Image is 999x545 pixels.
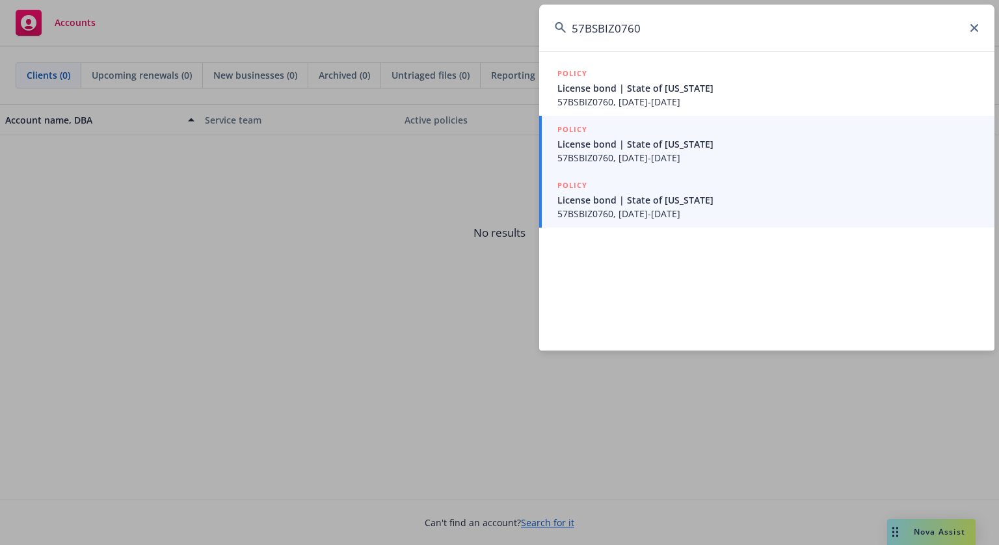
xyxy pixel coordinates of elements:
span: License bond | State of [US_STATE] [557,193,979,207]
h5: POLICY [557,123,587,136]
a: POLICYLicense bond | State of [US_STATE]57BSBIZ0760, [DATE]-[DATE] [539,60,994,116]
span: 57BSBIZ0760, [DATE]-[DATE] [557,151,979,165]
a: POLICYLicense bond | State of [US_STATE]57BSBIZ0760, [DATE]-[DATE] [539,172,994,228]
span: License bond | State of [US_STATE] [557,137,979,151]
span: 57BSBIZ0760, [DATE]-[DATE] [557,95,979,109]
input: Search... [539,5,994,51]
h5: POLICY [557,67,587,80]
h5: POLICY [557,179,587,192]
span: 57BSBIZ0760, [DATE]-[DATE] [557,207,979,220]
span: License bond | State of [US_STATE] [557,81,979,95]
a: POLICYLicense bond | State of [US_STATE]57BSBIZ0760, [DATE]-[DATE] [539,116,994,172]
